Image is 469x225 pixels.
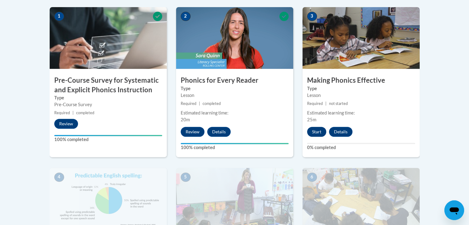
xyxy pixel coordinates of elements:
[54,101,162,108] div: Pre-Course Survey
[54,119,78,129] button: Review
[307,12,317,21] span: 3
[181,173,191,182] span: 5
[50,7,167,69] img: Course Image
[444,200,464,220] iframe: Button to launch messaging window
[329,101,348,106] span: not started
[176,7,293,69] img: Course Image
[54,110,70,115] span: Required
[54,136,162,143] label: 100% completed
[181,101,196,106] span: Required
[54,135,162,136] div: Your progress
[329,127,352,137] button: Details
[307,144,415,151] label: 0% completed
[302,7,420,69] img: Course Image
[181,144,289,151] label: 100% completed
[54,94,162,101] label: Type
[76,110,94,115] span: completed
[176,76,293,85] h3: Phonics for Every Reader
[307,173,317,182] span: 6
[181,117,190,122] span: 20m
[302,76,420,85] h3: Making Phonics Effective
[307,85,415,92] label: Type
[181,92,289,99] div: Lesson
[199,101,200,106] span: |
[181,110,289,116] div: Estimated learning time:
[181,127,204,137] button: Review
[54,173,64,182] span: 4
[181,85,289,92] label: Type
[207,127,231,137] button: Details
[307,92,415,99] div: Lesson
[181,143,289,144] div: Your progress
[307,101,323,106] span: Required
[325,101,327,106] span: |
[72,110,74,115] span: |
[50,76,167,95] h3: Pre-Course Survey for Systematic and Explicit Phonics Instruction
[181,12,191,21] span: 2
[307,127,326,137] button: Start
[203,101,221,106] span: completed
[307,110,415,116] div: Estimated learning time:
[307,117,316,122] span: 25m
[54,12,64,21] span: 1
